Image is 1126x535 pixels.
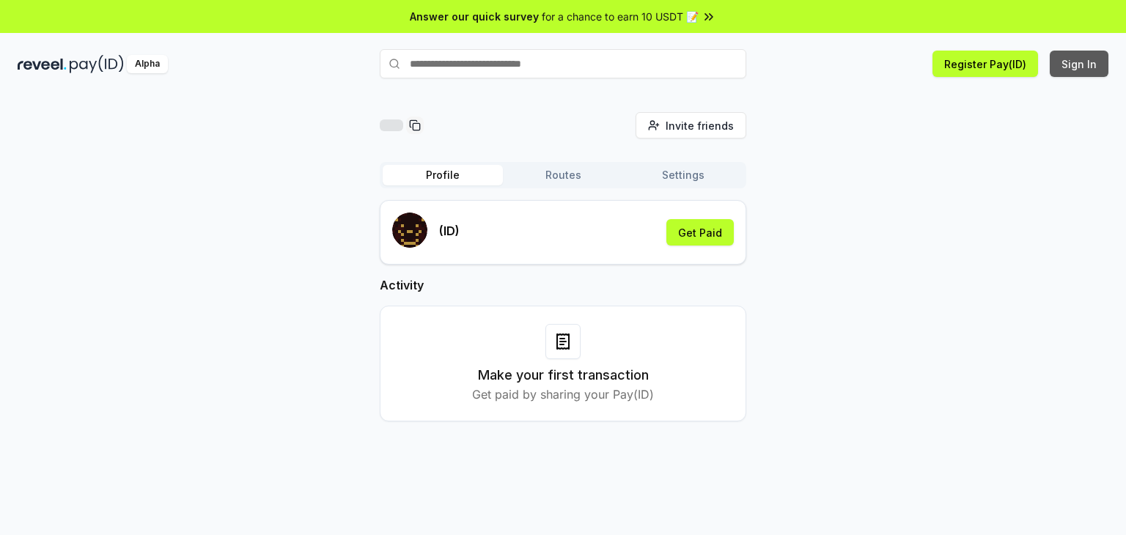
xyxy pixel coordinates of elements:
span: Invite friends [666,118,734,133]
button: Sign In [1050,51,1108,77]
span: for a chance to earn 10 USDT 📝 [542,9,699,24]
button: Profile [383,165,503,185]
button: Settings [623,165,743,185]
div: Alpha [127,55,168,73]
h2: Activity [380,276,746,294]
button: Get Paid [666,219,734,246]
span: Answer our quick survey [410,9,539,24]
p: Get paid by sharing your Pay(ID) [472,385,654,403]
button: Register Pay(ID) [932,51,1038,77]
h3: Make your first transaction [478,365,649,385]
img: reveel_dark [18,55,67,73]
button: Routes [503,165,623,185]
button: Invite friends [636,112,746,139]
p: (ID) [439,222,460,240]
img: pay_id [70,55,124,73]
